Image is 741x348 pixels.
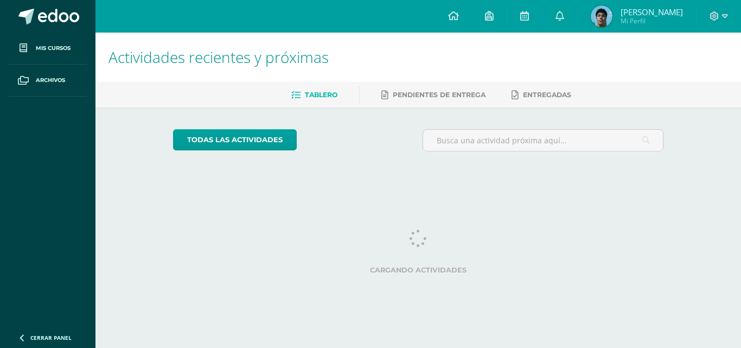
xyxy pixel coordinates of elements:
[393,91,486,99] span: Pendientes de entrega
[291,86,337,104] a: Tablero
[512,86,571,104] a: Entregadas
[305,91,337,99] span: Tablero
[591,5,612,27] img: ea0febeb32e4474bd59c3084081137e4.png
[173,129,297,150] a: todas las Actividades
[9,65,87,97] a: Archivos
[108,47,329,67] span: Actividades recientes y próximas
[9,33,87,65] a: Mis cursos
[381,86,486,104] a: Pendientes de entrega
[523,91,571,99] span: Entregadas
[173,266,664,274] label: Cargando actividades
[30,334,72,341] span: Cerrar panel
[621,7,683,17] span: [PERSON_NAME]
[423,130,663,151] input: Busca una actividad próxima aquí...
[36,76,65,85] span: Archivos
[36,44,71,53] span: Mis cursos
[621,16,683,26] span: Mi Perfil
